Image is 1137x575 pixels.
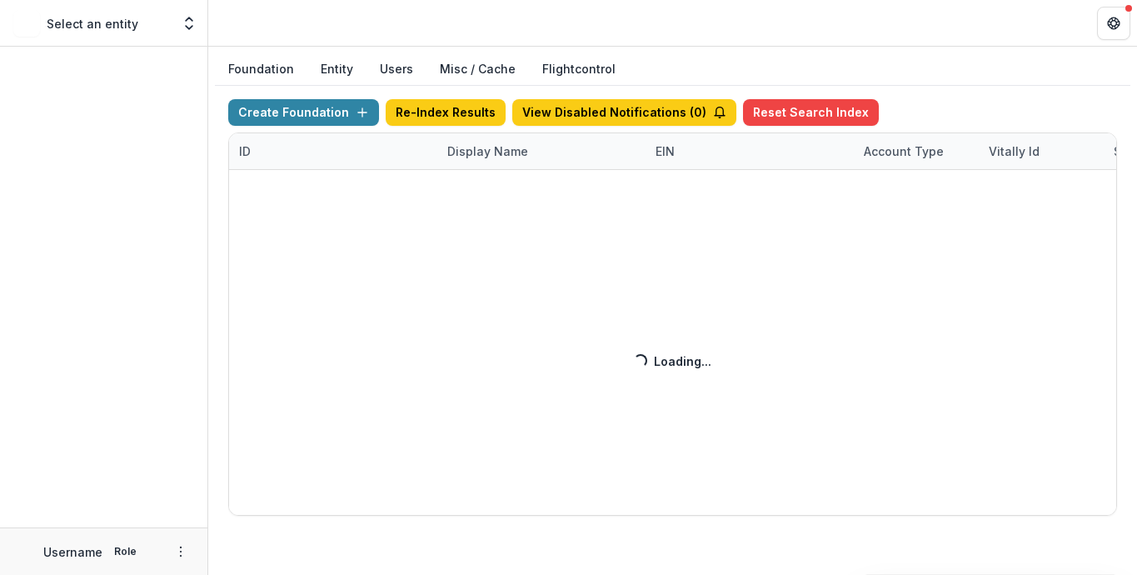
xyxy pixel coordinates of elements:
button: Get Help [1097,7,1130,40]
p: Role [109,544,142,559]
p: Select an entity [47,15,138,32]
a: Flightcontrol [542,60,616,77]
button: Open entity switcher [177,7,201,40]
button: Entity [307,53,367,86]
button: Misc / Cache [426,53,529,86]
button: Foundation [215,53,307,86]
button: Users [367,53,426,86]
p: Username [43,543,102,561]
button: More [171,542,191,562]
